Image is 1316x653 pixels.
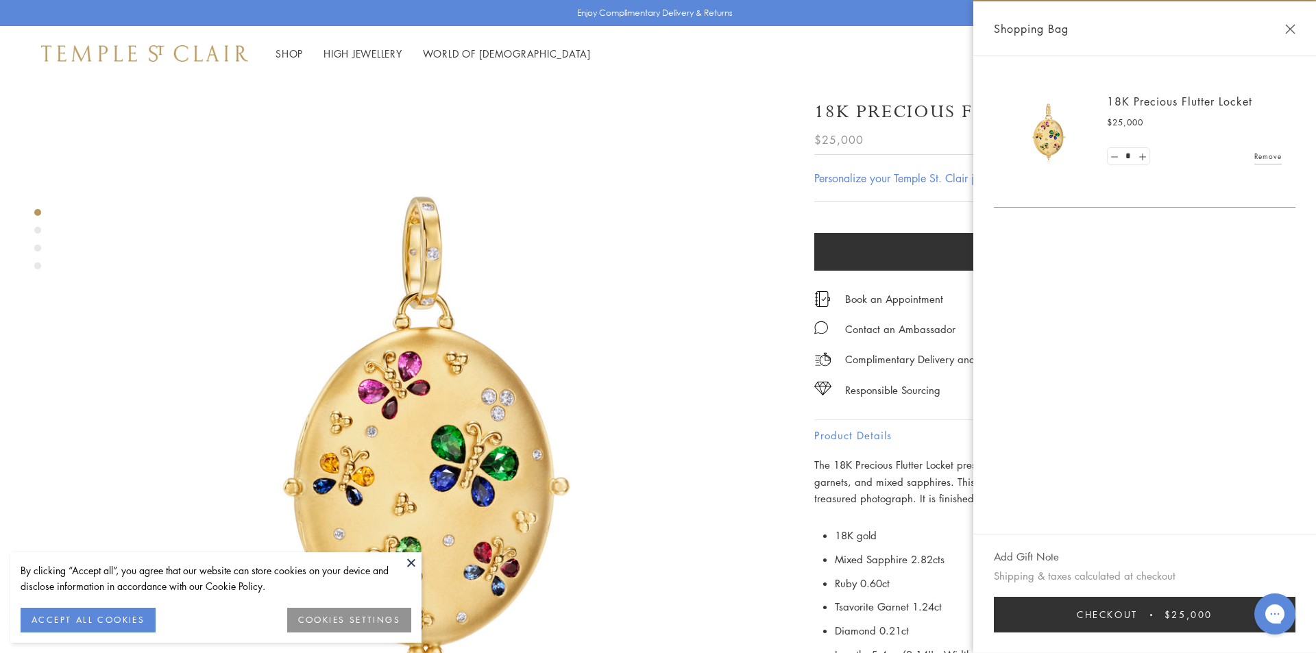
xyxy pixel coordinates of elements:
li: Ruby 0.60ct [835,571,1275,595]
span: Shopping Bag [994,20,1069,38]
a: ShopShop [276,47,303,60]
p: Enjoy Complimentary Delivery & Returns [577,6,733,20]
nav: Main navigation [276,45,591,62]
a: Set quantity to 0 [1108,148,1121,165]
img: Temple St. Clair [41,45,248,62]
div: Product gallery navigation [34,206,41,280]
p: Complimentary Delivery and Returns [845,351,1011,368]
button: ACCEPT ALL COOKIES [21,608,156,632]
iframe: Gorgias live chat messenger [1247,589,1302,639]
a: Book an Appointment [845,291,943,306]
button: Product Details [814,420,1275,451]
span: The 18K Precious Flutter Locket presents a kaleidoscope of butterflies crafted from rubies, tsavo... [814,458,1266,506]
a: World of [DEMOGRAPHIC_DATA]World of [DEMOGRAPHIC_DATA] [423,47,591,60]
p: Shipping & taxes calculated at checkout [994,567,1295,584]
span: $25,000 [1107,116,1143,130]
span: Checkout [1077,607,1138,622]
a: High JewelleryHigh Jewellery [324,47,402,60]
div: Responsible Sourcing [845,382,940,399]
h4: Personalize your Temple St. Clair jewel with complimentary engraving [814,170,1141,186]
button: Add Gift Note [994,548,1059,565]
li: Diamond 0.21ct [835,619,1275,643]
a: 18K Precious Flutter Locket [1107,94,1252,109]
li: Tsavorite Garnet 1.24ct [835,595,1275,619]
button: Checkout $25,000 [994,597,1295,632]
button: COOKIES SETTINGS [287,608,411,632]
img: icon_appointment.svg [814,291,831,307]
span: $25,000 [1165,607,1213,622]
img: icon_delivery.svg [814,351,831,368]
img: MessageIcon-01_2.svg [814,321,828,334]
button: Close Shopping Bag [1285,24,1295,34]
li: 18K gold [835,523,1275,547]
button: Add to bag [814,233,1228,271]
a: Remove [1254,149,1282,164]
li: Mixed Sapphire 2.82cts [835,547,1275,571]
h1: 18K Precious Flutter Locket [814,100,1137,124]
span: $25,000 [814,131,864,149]
a: Set quantity to 2 [1135,148,1149,165]
div: Contact an Ambassador [845,321,955,338]
img: icon_sourcing.svg [814,382,831,395]
div: By clicking “Accept all”, you agree that our website can store cookies on your device and disclos... [21,563,411,594]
